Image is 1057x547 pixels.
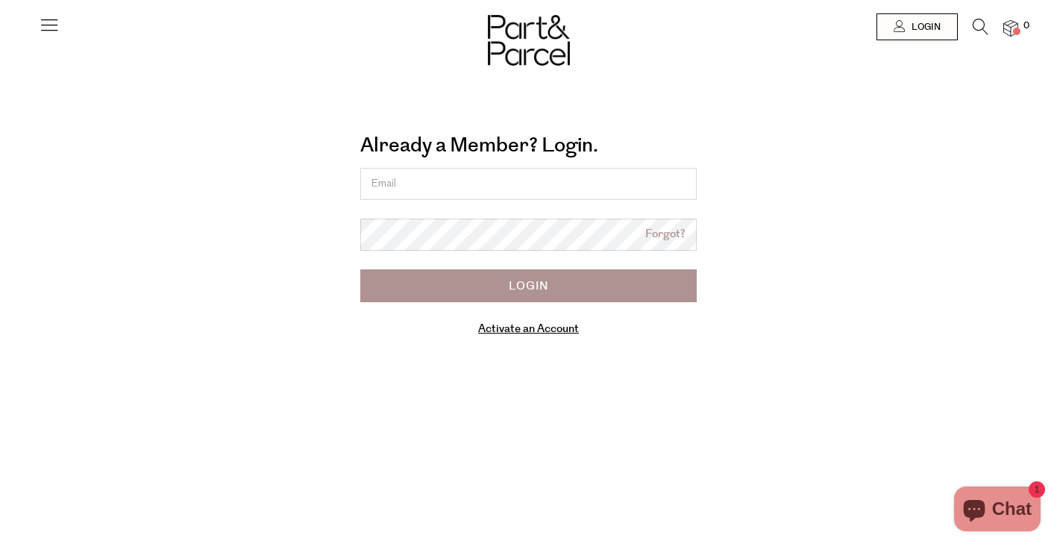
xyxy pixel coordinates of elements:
inbox-online-store-chat: Shopify online store chat [950,487,1045,535]
a: Activate an Account [478,321,579,337]
input: Login [360,269,697,302]
input: Email [360,168,697,200]
a: Already a Member? Login. [360,128,598,163]
a: 0 [1003,20,1018,36]
a: Login [876,13,958,40]
img: Part&Parcel [488,15,570,66]
span: Login [908,21,941,34]
a: Forgot? [645,226,686,243]
span: 0 [1020,19,1033,33]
